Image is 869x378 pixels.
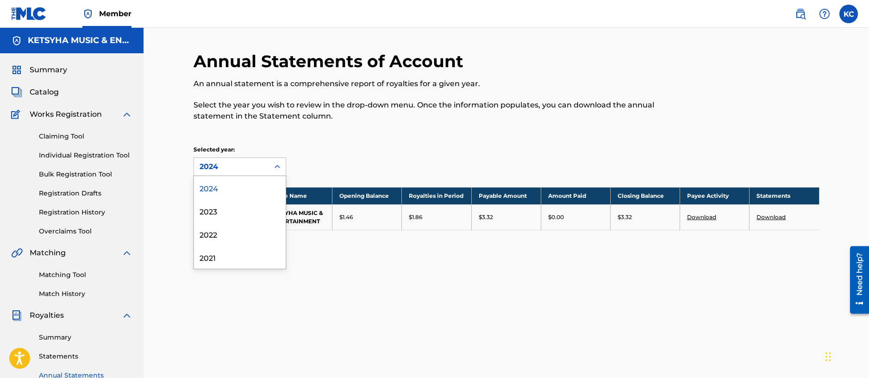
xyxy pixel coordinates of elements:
a: Match History [39,289,132,299]
img: Royalties [11,310,22,321]
div: Help [815,5,834,23]
th: Royalties in Period [402,187,471,204]
div: 2022 [194,222,286,246]
img: Top Rightsholder [82,8,94,19]
img: Summary [11,64,22,76]
a: Registration Drafts [39,189,132,198]
p: $3.32 [618,213,632,221]
div: 2021 [194,246,286,269]
a: Public Search [791,5,810,23]
div: 2024 [194,176,286,199]
h5: KETSYHA MUSIC & ENTERTAINMENT [28,35,132,46]
th: Closing Balance [610,187,680,204]
th: Payable Amount [471,187,541,204]
p: An annual statement is a comprehensive report of royalties for a given year. [194,78,675,89]
td: KETSYHA MUSIC & ENTERTAINMENT [263,204,332,230]
p: $1.86 [409,213,422,221]
img: MLC Logo [11,7,47,20]
div: User Menu [839,5,858,23]
a: Download [756,214,786,220]
span: Matching [30,247,66,258]
a: Download [687,214,716,220]
div: Drag [825,343,831,371]
a: Matching Tool [39,270,132,280]
a: Individual Registration Tool [39,151,132,160]
div: 2024 [200,161,263,172]
div: 2023 [194,199,286,222]
a: Statements [39,352,132,361]
a: Registration History [39,208,132,217]
p: $1.46 [339,213,353,221]
span: Works Registration [30,109,102,120]
span: Member [99,8,131,19]
a: Claiming Tool [39,132,132,141]
p: Selected year: [194,145,286,154]
a: Bulk Registration Tool [39,170,132,179]
p: Select the year you wish to review in the drop-down menu. Once the information populates, you can... [194,100,675,122]
img: expand [121,310,132,321]
img: help [819,8,830,19]
img: expand [121,109,132,120]
img: expand [121,247,132,258]
span: Catalog [30,87,59,98]
img: Matching [11,247,23,258]
img: Works Registration [11,109,23,120]
p: $0.00 [548,213,564,221]
th: Amount Paid [541,187,610,204]
th: Statements [750,187,819,204]
span: Royalties [30,310,64,321]
a: Overclaims Tool [39,227,132,236]
iframe: Chat Widget [823,334,869,378]
h2: Annual Statements of Account [194,51,468,72]
a: SummarySummary [11,64,67,76]
img: Catalog [11,87,22,98]
iframe: Resource Center [843,242,869,317]
th: Payee Activity [680,187,750,204]
p: $3.32 [479,213,493,221]
th: Payee Name [263,187,332,204]
img: search [795,8,806,19]
span: Summary [30,64,67,76]
th: Opening Balance [332,187,402,204]
img: Accounts [11,35,22,46]
a: Summary [39,333,132,342]
a: CatalogCatalog [11,87,59,98]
